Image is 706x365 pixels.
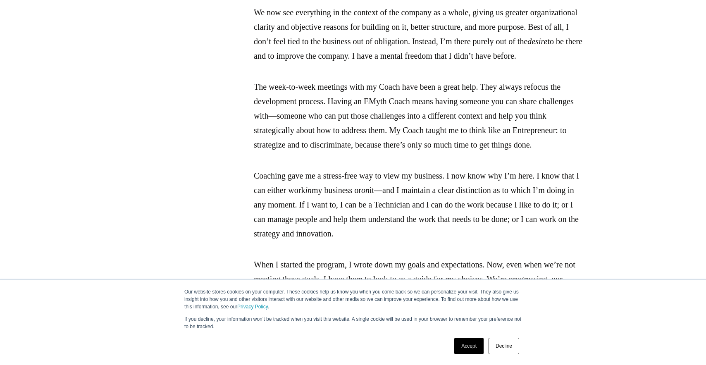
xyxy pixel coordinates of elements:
[527,37,547,46] em: desire
[361,186,370,195] em: on
[305,186,312,195] em: in
[254,169,584,241] p: Coaching gave me a stress-free way to view my business. I now know why I’m here. I know that I ca...
[254,80,584,152] p: The week-to-week meetings with my Coach have been a great help. They always refocus the developme...
[454,338,484,354] a: Accept
[237,304,268,310] a: Privacy Policy
[254,5,584,63] p: We now see everything in the context of the company as a whole, giving us greater organizational ...
[184,288,522,310] p: Our website stores cookies on your computer. These cookies help us know you when you come back so...
[184,315,522,330] p: If you decline, your information won’t be tracked when you visit this website. A single cookie wi...
[489,338,519,354] a: Decline
[254,258,584,301] p: When I started the program, I wrote down my goals and expectations. Now, even when we’re not meet...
